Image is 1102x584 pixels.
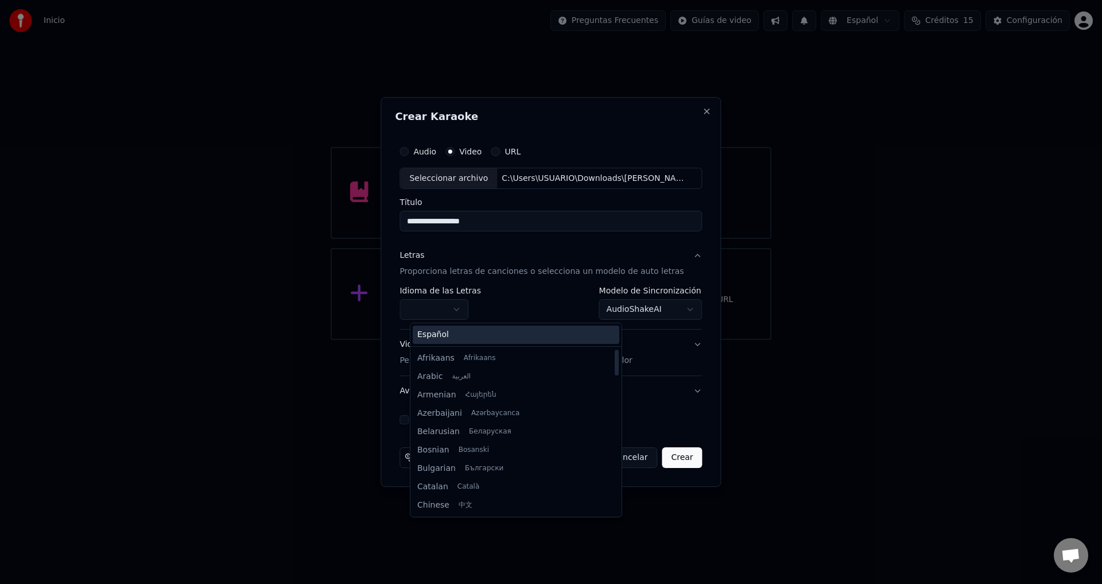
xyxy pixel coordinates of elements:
[457,482,479,492] span: Català
[465,464,503,473] span: Български
[464,354,496,363] span: Afrikaans
[417,408,462,419] span: Azerbaijani
[469,427,511,436] span: Беларуская
[417,371,443,382] span: Arabic
[417,463,456,474] span: Bulgarian
[417,444,449,456] span: Bosnian
[417,329,449,341] span: Español
[471,409,519,418] span: Azərbaycanca
[417,500,449,511] span: Chinese
[417,353,455,364] span: Afrikaans
[459,501,472,510] span: 中文
[417,426,460,438] span: Belarusian
[459,446,489,455] span: Bosanski
[465,390,496,400] span: Հայերեն
[452,372,471,381] span: العربية
[417,389,456,401] span: Armenian
[417,481,448,493] span: Catalan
